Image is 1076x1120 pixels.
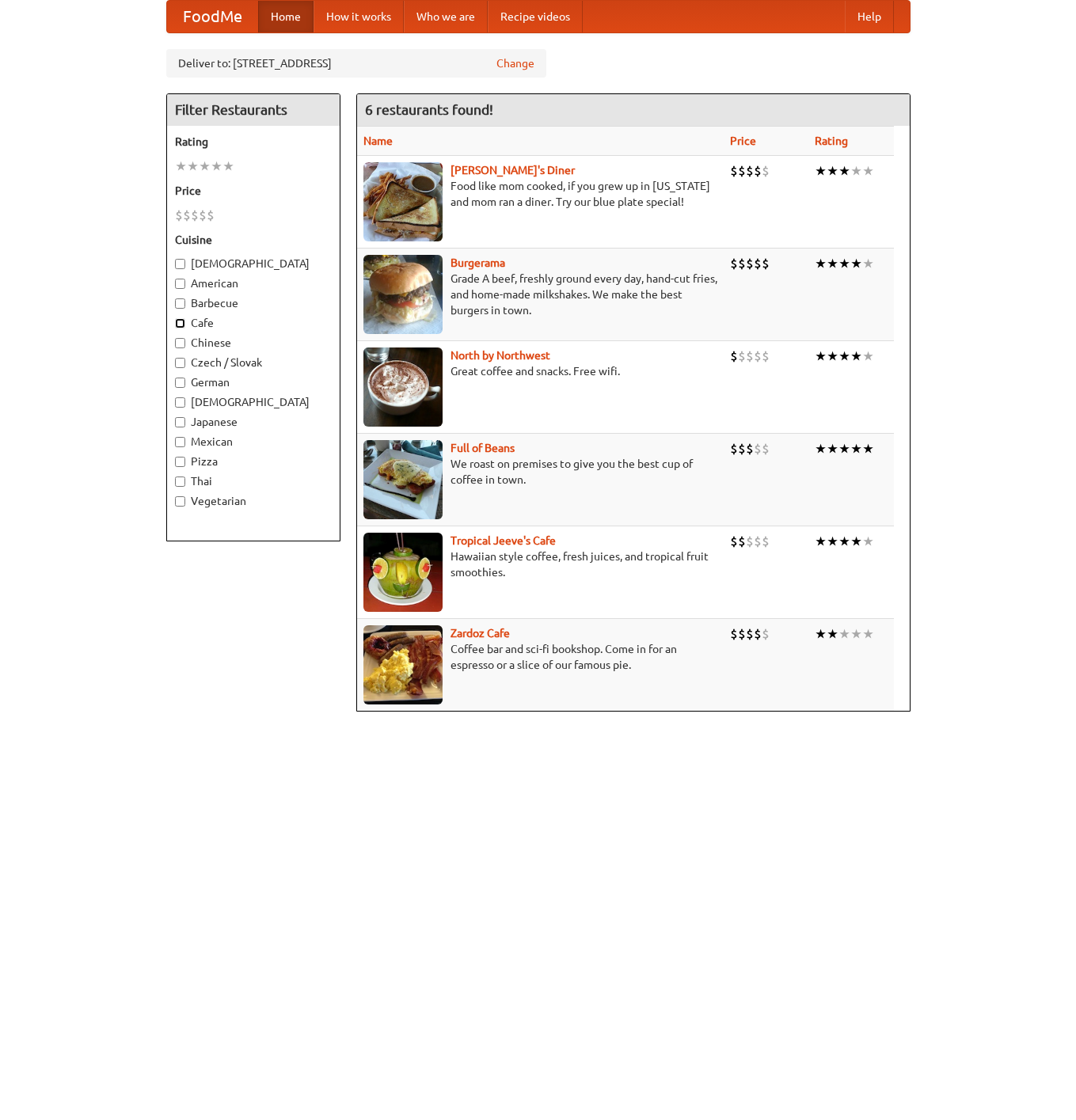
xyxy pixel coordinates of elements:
[167,1,258,32] a: FoodMe
[187,158,199,175] li: ★
[451,627,510,640] a: Zardoz Cafe
[738,440,746,457] li: $
[175,394,332,410] label: [DEMOGRAPHIC_DATA]
[815,347,827,365] li: ★
[827,625,838,643] li: ★
[496,55,534,71] a: Change
[746,625,754,643] li: $
[175,454,332,469] label: Pizza
[488,1,583,32] a: Recipe videos
[175,358,185,368] input: Czech / Slovak
[754,533,762,550] li: $
[762,440,770,457] li: $
[363,363,717,379] p: Great coffee and snacks. Free wifi.
[175,335,332,351] label: Chinese
[451,534,556,547] a: Tropical Jeeve's Cafe
[363,549,717,580] p: Hawaiian style coffee, fresh juices, and tropical fruit smoothies.
[175,473,332,489] label: Thai
[762,625,770,643] li: $
[815,162,827,180] li: ★
[175,298,185,309] input: Barbecue
[838,533,850,550] li: ★
[730,162,738,180] li: $
[175,493,332,509] label: Vegetarian
[838,255,850,272] li: ★
[363,271,717,318] p: Grade A beef, freshly ground every day, hand-cut fries, and home-made milkshakes. We make the bes...
[258,1,314,32] a: Home
[738,625,746,643] li: $
[199,158,211,175] li: ★
[175,417,185,427] input: Japanese
[207,207,215,224] li: $
[175,374,332,390] label: German
[827,255,838,272] li: ★
[175,397,185,408] input: [DEMOGRAPHIC_DATA]
[862,162,874,180] li: ★
[365,102,493,117] ng-pluralize: 6 restaurants found!
[451,349,550,362] a: North by Northwest
[827,162,838,180] li: ★
[762,255,770,272] li: $
[363,178,717,210] p: Food like mom cooked, if you grew up in [US_STATE] and mom ran a diner. Try our blue plate special!
[838,347,850,365] li: ★
[730,625,738,643] li: $
[363,440,443,519] img: beans.jpg
[175,434,332,450] label: Mexican
[730,533,738,550] li: $
[838,440,850,457] li: ★
[199,207,207,224] li: $
[363,456,717,488] p: We roast on premises to give you the best cup of coffee in town.
[175,183,332,199] h5: Price
[451,164,575,177] a: [PERSON_NAME]'s Diner
[862,347,874,365] li: ★
[862,440,874,457] li: ★
[815,135,848,147] a: Rating
[746,255,754,272] li: $
[363,135,393,147] a: Name
[175,275,332,291] label: American
[862,533,874,550] li: ★
[754,255,762,272] li: $
[730,440,738,457] li: $
[175,279,185,289] input: American
[363,625,443,704] img: zardoz.jpg
[451,442,515,454] a: Full of Beans
[175,318,185,328] input: Cafe
[175,437,185,447] input: Mexican
[762,533,770,550] li: $
[175,476,185,487] input: Thai
[175,256,332,271] label: [DEMOGRAPHIC_DATA]
[191,207,199,224] li: $
[175,232,332,248] h5: Cuisine
[838,162,850,180] li: ★
[167,94,340,126] h4: Filter Restaurants
[815,440,827,457] li: ★
[175,457,185,467] input: Pizza
[730,135,756,147] a: Price
[211,158,222,175] li: ★
[363,255,443,334] img: burgerama.jpg
[850,162,862,180] li: ★
[754,625,762,643] li: $
[314,1,404,32] a: How it works
[838,625,850,643] li: ★
[762,347,770,365] li: $
[730,255,738,272] li: $
[363,347,443,427] img: north.jpg
[175,414,332,430] label: Japanese
[850,533,862,550] li: ★
[175,378,185,388] input: German
[850,440,862,457] li: ★
[363,533,443,612] img: jeeves.jpg
[862,255,874,272] li: ★
[175,259,185,269] input: [DEMOGRAPHIC_DATA]
[175,295,332,311] label: Barbecue
[175,496,185,507] input: Vegetarian
[746,162,754,180] li: $
[222,158,234,175] li: ★
[862,625,874,643] li: ★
